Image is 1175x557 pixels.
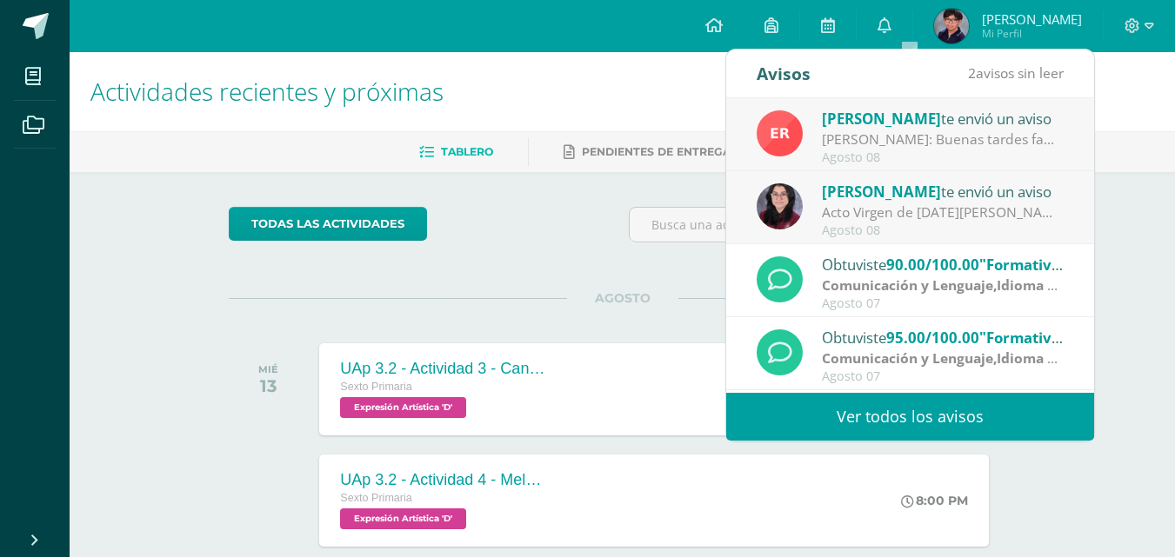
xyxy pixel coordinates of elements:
a: Tablero [419,138,493,166]
img: 3c20aeddb15306aef5196b7efa46387b.png [934,9,969,43]
span: Actividades recientes y próximas [90,75,444,108]
div: Agosto 07 [822,296,1064,311]
span: Sexto Primaria [340,381,412,393]
strong: Comunicación y Lenguaje,Idioma Extranjero,Inglés [822,275,1162,295]
div: | FORMATIVO [822,348,1064,368]
a: Pendientes de entrega [564,138,731,166]
a: Ver todos los avisos [726,393,1094,441]
span: [PERSON_NAME] [822,109,941,129]
div: UAp 3.2 - Actividad 3 - Canción "Luna de Xelajú" completa/Afiche con témpera [340,360,549,378]
span: Expresión Artística 'D' [340,397,466,418]
div: MIÉ [258,363,278,375]
span: 90.00/100.00 [886,255,979,275]
span: Sexto Primaria [340,492,412,504]
input: Busca una actividad próxima aquí... [630,208,1015,242]
span: [PERSON_NAME] [822,182,941,202]
div: Avisos [757,50,811,97]
div: Agosto 07 [822,369,1064,384]
div: Agosto 08 [822,150,1064,165]
div: 13 [258,375,278,396]
div: Obtuviste en [822,253,1064,275]
div: | FORMATIVO [822,275,1064,295]
span: "Formative 5_UAp. 3.2" [979,255,1146,275]
div: Asunción de María: Buenas tardes familias Maristas: Reciban un cordial saludo deseando muchas ben... [822,129,1064,149]
span: "Formative 4_ UAp. 3.2" [979,328,1150,348]
div: UAp 3.2 - Actividad 4 - Melodía instrumental "Adeste fideles"/Perspectiva [340,471,549,489]
img: ed9d0f9ada1ed51f1affca204018d046.png [757,110,803,156]
span: AGOSTO [567,290,678,306]
div: 8:00 PM [901,493,968,508]
span: Pendientes de entrega [582,145,731,158]
span: Expresión Artística 'D' [340,508,466,529]
span: Mi Perfil [982,26,1082,41]
div: Obtuviste en [822,326,1064,348]
img: f1067e2d6ed4d93e3fdd1602a9c4be33.png [757,183,803,229]
span: avisos sin leer [968,63,1064,83]
div: te envió un aviso [822,107,1064,129]
div: Agosto 08 [822,223,1064,238]
span: 2 [968,63,976,83]
span: [PERSON_NAME] [982,10,1082,28]
span: 95.00/100.00 [886,328,979,348]
span: Tablero [441,145,493,158]
div: Acto Virgen de la Asunción: Buenas tardes estimados padres de familia les compartimos la invitaci... [822,202,1064,222]
strong: Comunicación y Lenguaje,Idioma Extranjero,Inglés [822,348,1162,368]
a: todas las Actividades [229,207,427,241]
div: te envió un aviso [822,180,1064,202]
